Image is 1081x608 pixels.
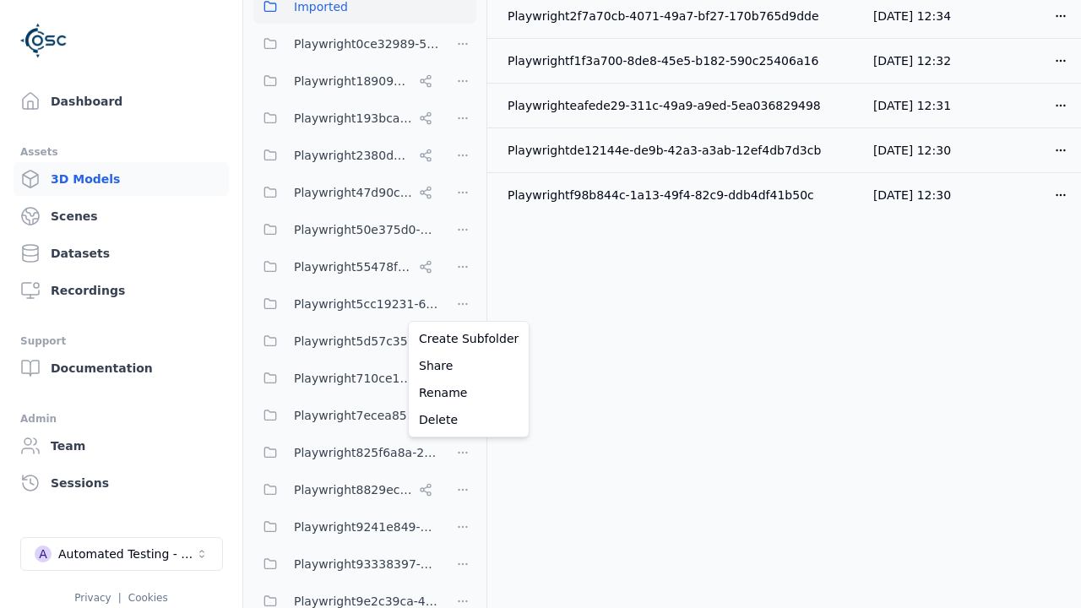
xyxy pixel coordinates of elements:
[412,406,525,433] a: Delete
[412,352,525,379] a: Share
[412,379,525,406] a: Rename
[412,325,525,352] a: Create Subfolder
